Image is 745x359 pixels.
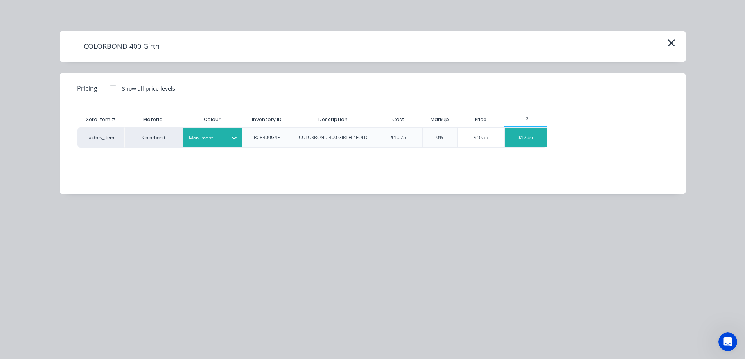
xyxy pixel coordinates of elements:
[122,84,175,93] div: Show all price levels
[254,134,280,141] div: RCB400G4F
[458,128,505,147] div: $10.75
[183,112,242,127] div: Colour
[77,127,124,148] div: factory_item
[436,134,443,141] div: 0%
[246,110,288,129] div: Inventory ID
[422,112,457,127] div: Markup
[72,39,171,54] h4: COLORBOND 400 Girth
[77,84,97,93] span: Pricing
[504,115,547,122] div: T2
[505,128,547,147] div: $12.66
[124,112,183,127] div: Material
[299,134,368,141] div: COLORBOND 400 GIRTH 4FOLD
[124,127,183,148] div: Colorbond
[718,332,737,351] iframe: Intercom live chat
[375,112,422,127] div: Cost
[312,110,354,129] div: Description
[457,112,505,127] div: Price
[391,134,406,141] div: $10.75
[77,112,124,127] div: Xero Item #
